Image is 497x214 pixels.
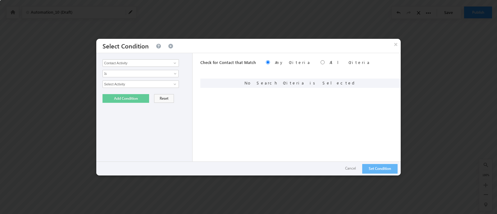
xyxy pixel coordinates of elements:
[154,94,174,103] button: Reset
[103,80,179,88] input: Type to Search
[391,39,401,50] button: ×
[362,164,398,174] button: Set Condition
[170,60,178,66] a: Show All Items
[103,71,170,76] span: Is
[200,60,256,65] span: Check for Contact that Match
[170,81,178,87] a: Show All Items
[103,59,179,67] input: Type to Search
[200,79,401,88] div: No Search Criteria is Selected
[275,60,311,65] label: Any Criteria
[330,60,370,65] label: All Criteria
[339,164,362,173] button: Cancel
[103,70,179,77] a: Is
[103,39,149,53] h3: Select Condition
[103,94,149,103] button: Add Condition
